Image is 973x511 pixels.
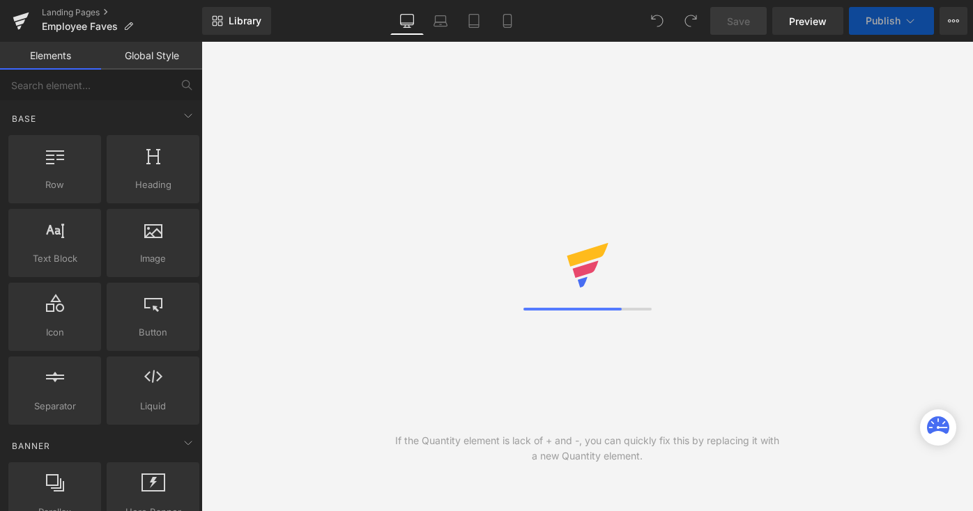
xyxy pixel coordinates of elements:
[394,433,781,464] div: If the Quantity element is lack of + and -, you can quickly fix this by replacing it with a new Q...
[491,7,524,35] a: Mobile
[101,42,202,70] a: Global Style
[772,7,843,35] a: Preview
[202,7,271,35] a: New Library
[866,15,901,26] span: Publish
[111,251,195,266] span: Image
[390,7,424,35] a: Desktop
[111,325,195,340] span: Button
[849,7,934,35] button: Publish
[42,7,202,18] a: Landing Pages
[727,14,750,29] span: Save
[13,251,97,266] span: Text Block
[111,178,195,192] span: Heading
[10,439,52,453] span: Banner
[677,7,705,35] button: Redo
[13,178,97,192] span: Row
[10,112,38,125] span: Base
[229,15,261,27] span: Library
[643,7,671,35] button: Undo
[789,14,827,29] span: Preview
[42,21,118,32] span: Employee Faves
[111,399,195,414] span: Liquid
[940,7,967,35] button: More
[13,399,97,414] span: Separator
[424,7,457,35] a: Laptop
[457,7,491,35] a: Tablet
[13,325,97,340] span: Icon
